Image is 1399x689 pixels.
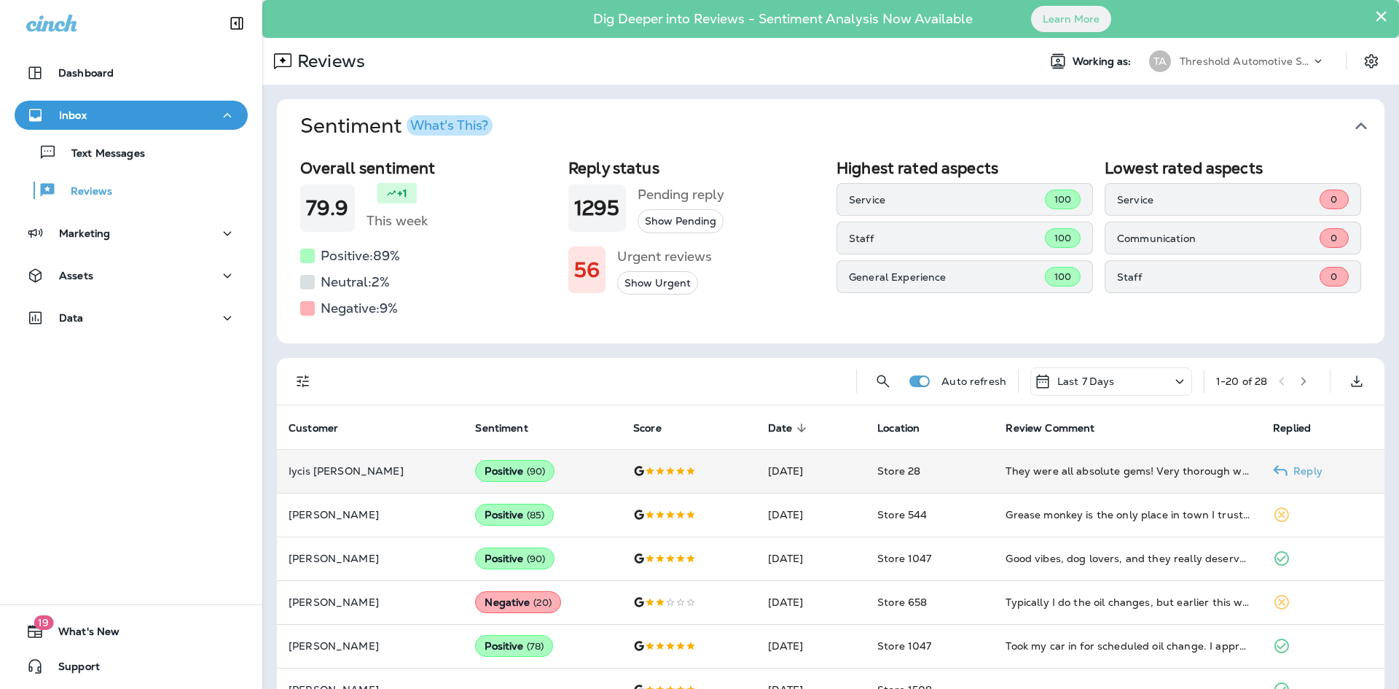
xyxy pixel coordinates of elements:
[1006,464,1250,478] div: They were all absolute gems! Very thorough with their job, gave great recommendations without bei...
[1273,422,1311,435] span: Replied
[638,183,724,206] h5: Pending reply
[568,159,825,177] h2: Reply status
[58,67,114,79] p: Dashboard
[289,596,452,608] p: [PERSON_NAME]
[475,591,561,613] div: Negative
[289,99,1396,153] button: SentimentWhat's This?
[1006,421,1113,435] span: Review Comment
[367,209,428,233] h5: This week
[289,421,357,435] span: Customer
[533,596,552,609] span: ( 20 )
[877,421,938,435] span: Location
[1006,422,1094,435] span: Review Comment
[321,270,390,294] h5: Neutral: 2 %
[849,233,1045,244] p: Staff
[877,508,927,521] span: Store 544
[1006,551,1250,566] div: Good vibes, dog lovers, and they really deserve some love for being on the spot and present. Amaz...
[756,493,866,537] td: [DATE]
[321,297,398,320] h5: Negative: 9 %
[44,661,100,678] span: Support
[15,219,248,248] button: Marketing
[527,640,544,653] span: ( 78 )
[289,640,452,652] p: [PERSON_NAME]
[877,596,927,609] span: Store 658
[633,421,681,435] span: Score
[44,626,119,643] span: What's New
[475,504,554,526] div: Positive
[574,258,600,282] h1: 56
[306,196,349,220] h1: 79.9
[1054,232,1071,244] span: 100
[617,271,698,295] button: Show Urgent
[877,464,920,478] span: Store 28
[56,185,112,199] p: Reviews
[34,615,53,630] span: 19
[1180,55,1311,67] p: Threshold Automotive Service dba Grease Monkey
[1288,465,1322,477] p: Reply
[941,375,1006,387] p: Auto refresh
[836,159,1093,177] h2: Highest rated aspects
[527,553,546,565] span: ( 90 )
[300,114,493,139] h1: Sentiment
[15,617,248,646] button: 19What's New
[1006,507,1250,522] div: Grease monkey is the only place in town I trust for oil changes. Great fast service.
[849,271,1045,283] p: General Experience
[59,109,87,121] p: Inbox
[277,153,1384,343] div: SentimentWhat's This?
[57,147,145,161] p: Text Messages
[1358,48,1384,74] button: Settings
[617,245,712,268] h5: Urgent reviews
[15,652,248,681] button: Support
[1331,270,1337,283] span: 0
[869,367,898,396] button: Search Reviews
[407,115,493,136] button: What's This?
[475,422,528,435] span: Sentiment
[289,553,452,564] p: [PERSON_NAME]
[849,194,1045,206] p: Service
[877,552,931,565] span: Store 1047
[15,175,248,206] button: Reviews
[768,421,812,435] span: Date
[1149,50,1171,72] div: TA
[216,9,257,38] button: Collapse Sidebar
[397,186,407,201] p: +1
[1374,4,1388,28] button: Close
[574,196,620,220] h1: 1295
[638,209,724,233] button: Show Pending
[1073,55,1135,68] span: Working as:
[551,17,1015,21] p: Dig Deeper into Reviews - Sentiment Analysis Now Available
[1105,159,1361,177] h2: Lowest rated aspects
[1057,375,1115,387] p: Last 7 Days
[475,421,546,435] span: Sentiment
[633,422,662,435] span: Score
[1054,270,1071,283] span: 100
[877,422,920,435] span: Location
[289,465,452,477] p: Iycis [PERSON_NAME]
[1273,421,1330,435] span: Replied
[15,58,248,87] button: Dashboard
[410,119,488,132] div: What's This?
[300,159,557,177] h2: Overall sentiment
[475,548,554,569] div: Positive
[768,422,793,435] span: Date
[59,270,93,281] p: Assets
[1216,375,1267,387] div: 1 - 20 of 28
[59,227,110,239] p: Marketing
[1117,233,1320,244] p: Communication
[475,460,554,482] div: Positive
[15,101,248,130] button: Inbox
[756,580,866,624] td: [DATE]
[289,422,338,435] span: Customer
[1031,6,1111,32] button: Learn More
[1054,193,1071,206] span: 100
[1331,193,1337,206] span: 0
[321,244,400,268] h5: Positive: 89 %
[1006,639,1250,653] div: Took my car in for scheduled oil change. I appreciate that they also check other things on my car...
[289,367,318,396] button: Filters
[475,635,553,657] div: Positive
[15,261,248,290] button: Assets
[15,137,248,168] button: Text Messages
[1342,367,1371,396] button: Export as CSV
[291,50,365,72] p: Reviews
[527,509,545,521] span: ( 85 )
